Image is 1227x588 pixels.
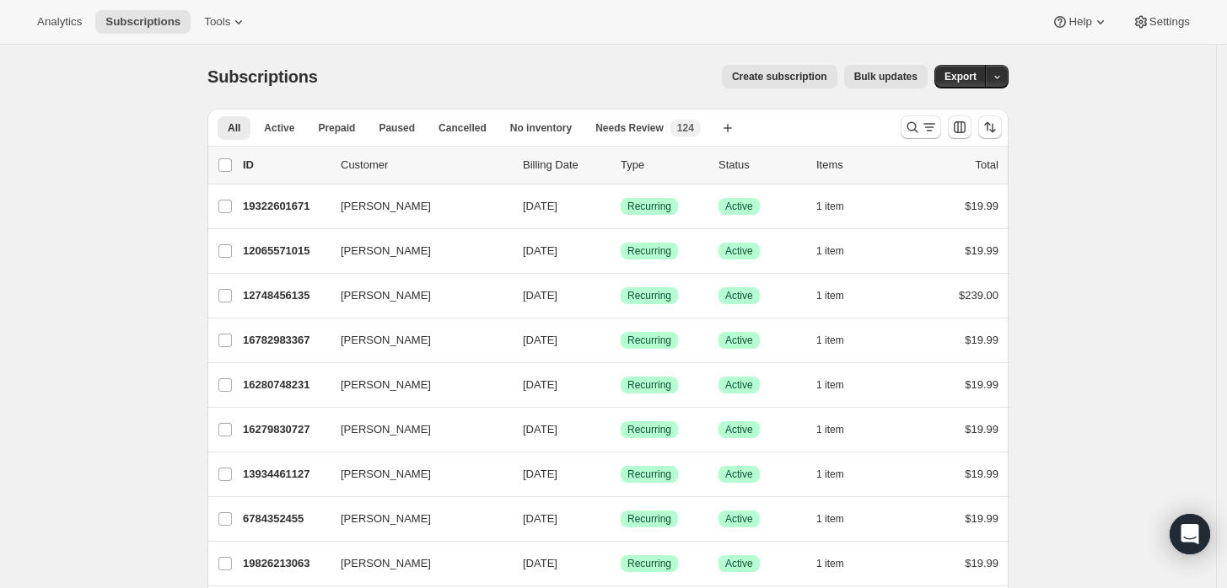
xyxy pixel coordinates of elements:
button: 1 item [816,462,863,486]
span: [PERSON_NAME] [341,466,431,483]
div: Items [816,157,901,174]
span: Active [725,289,753,302]
button: 1 item [816,552,863,575]
span: $239.00 [959,289,998,302]
span: Recurring [627,378,671,392]
span: Cancelled [439,121,487,135]
button: [PERSON_NAME] [331,327,499,354]
p: 13934461127 [243,466,327,483]
span: Recurring [627,334,671,347]
div: 19826213063[PERSON_NAME][DATE]SuccessRecurringSuccessActive1 item$19.99 [243,552,998,575]
span: Active [725,468,753,481]
button: Help [1041,10,1118,34]
button: Subscriptions [95,10,191,34]
span: [PERSON_NAME] [341,332,431,349]
span: Recurring [627,289,671,302]
p: 19322601671 [243,198,327,215]
p: 16279830727 [243,421,327,438]
span: 1 item [816,423,844,436]
button: Customize table column order and visibility [948,115,971,139]
div: 12065571015[PERSON_NAME][DATE]SuccessRecurringSuccessActive1 item$19.99 [243,239,998,263]
div: 16782983367[PERSON_NAME][DATE]SuccessRecurringSuccessActive1 item$19.99 [243,329,998,352]
p: 6784352455 [243,510,327,527]
button: [PERSON_NAME] [331,550,499,577]
span: [PERSON_NAME] [341,243,431,259]
span: Prepaid [318,121,355,135]
button: [PERSON_NAME] [331,461,499,488]
div: 6784352455[PERSON_NAME][DATE]SuccessRecurringSuccessActive1 item$19.99 [243,507,998,531]
p: ID [243,157,327,174]
span: 1 item [816,512,844,526]
span: Recurring [627,557,671,570]
span: [PERSON_NAME] [341,287,431,304]
button: 1 item [816,418,863,441]
span: Subscriptions [207,67,318,86]
div: 12748456135[PERSON_NAME][DATE]SuccessRecurringSuccessActive1 item$239.00 [243,284,998,307]
span: 1 item [816,468,844,481]
button: 1 item [816,373,863,397]
span: [PERSON_NAME] [341,510,431,527]
span: 1 item [816,244,844,258]
span: 1 item [816,557,844,570]
span: [DATE] [523,289,557,302]
span: [DATE] [523,378,557,391]
p: 16782983367 [243,332,327,349]
div: 13934461127[PERSON_NAME][DATE]SuccessRecurringSuccessActive1 item$19.99 [243,462,998,486]
span: 1 item [816,200,844,213]
span: Export [944,70,977,83]
span: Tools [204,15,230,29]
span: 1 item [816,289,844,302]
span: [PERSON_NAME] [341,377,431,393]
span: 1 item [816,334,844,347]
button: Bulk updates [844,65,928,88]
span: [DATE] [523,423,557,436]
p: Status [718,157,803,174]
span: [PERSON_NAME] [341,421,431,438]
span: [DATE] [523,468,557,480]
button: Export [934,65,987,88]
button: Tools [194,10,257,34]
button: Create new view [714,116,741,140]
button: [PERSON_NAME] [331,193,499,220]
span: Active [725,557,753,570]
span: Analytics [37,15,82,29]
span: [DATE] [523,244,557,257]
button: Create subscription [722,65,837,88]
p: Customer [341,157,509,174]
p: 12748456135 [243,287,327,304]
span: Active [264,121,294,135]
p: 16280748231 [243,377,327,393]
button: 1 item [816,329,863,352]
span: Active [725,512,753,526]
span: Recurring [627,468,671,481]
span: [PERSON_NAME] [341,198,431,215]
p: 12065571015 [243,243,327,259]
div: Open Intercom Messenger [1170,514,1210,554]
span: Create subscription [732,70,827,83]
div: 16280748231[PERSON_NAME][DATE]SuccessRecurringSuccessActive1 item$19.99 [243,373,998,397]
button: [PERSON_NAME] [331,372,499,398]
span: Active [725,244,753,258]
button: 1 item [816,284,863,307]
span: Active [725,423,753,436]
div: IDCustomerBilling DateTypeStatusItemsTotal [243,157,998,174]
button: Settings [1122,10,1200,34]
span: Recurring [627,423,671,436]
button: [PERSON_NAME] [331,238,499,265]
p: 19826213063 [243,555,327,572]
span: No inventory [510,121,572,135]
span: All [228,121,240,135]
button: 1 item [816,239,863,263]
button: Sort the results [978,115,1002,139]
span: Recurring [627,512,671,526]
p: Billing Date [523,157,607,174]
span: 124 [677,121,694,135]
span: Bulk updates [854,70,918,83]
span: Recurring [627,200,671,213]
button: [PERSON_NAME] [331,416,499,443]
span: $19.99 [965,378,998,391]
button: Analytics [27,10,92,34]
span: [PERSON_NAME] [341,555,431,572]
span: [DATE] [523,512,557,525]
span: Settings [1149,15,1190,29]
